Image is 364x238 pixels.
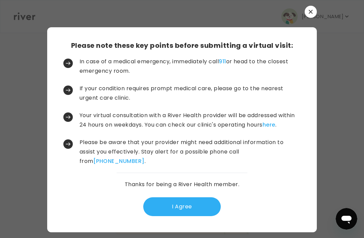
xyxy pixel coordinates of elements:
[125,180,240,189] p: Thanks for being a River Health member.
[80,57,299,76] p: In case of a medical emergency, immediately call or head to the closest emergency room.
[80,84,299,103] p: If your condition requires prompt medical care, please go to the nearest urgent care clinic.
[93,157,145,165] a: [PHONE_NUMBER]
[80,111,299,130] p: Your virtual consultation with a River Health provider will be addressed within 24 hours on weekd...
[80,138,299,166] p: Please be aware that your provider might need additional information to assist you effectively. S...
[143,197,221,216] button: I Agree
[263,121,275,129] a: here
[71,41,293,50] h3: Please note these key points before submitting a virtual visit:
[219,58,226,65] a: 911
[336,208,357,230] iframe: Button to launch messaging window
